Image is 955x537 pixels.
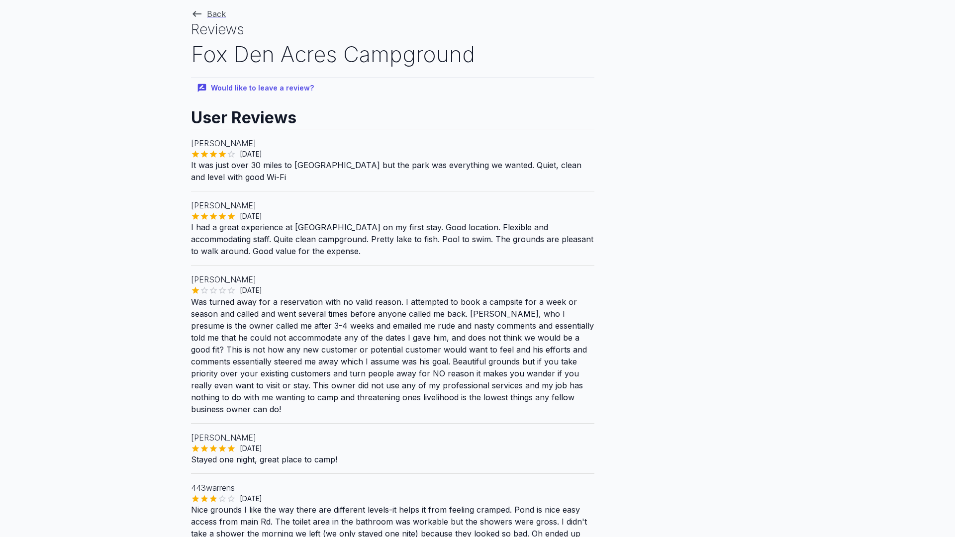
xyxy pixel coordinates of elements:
p: It was just over 30 miles to [GEOGRAPHIC_DATA] but the park was everything we wanted. Quiet, clea... [191,159,594,183]
h2: Fox Den Acres Campground [191,39,594,70]
p: Stayed one night, great place to camp! [191,453,594,465]
h2: User Reviews [191,99,594,129]
h1: Reviews [191,20,594,39]
span: [DATE] [236,285,266,295]
p: Was turned away for a reservation with no valid reason. I attempted to book a campsite for a week... [191,296,594,415]
span: [DATE] [236,444,266,453]
span: [DATE] [236,494,266,504]
span: [DATE] [236,211,266,221]
a: Back [191,9,226,19]
p: I had a great experience at [GEOGRAPHIC_DATA] on my first stay. Good location. Flexible and accom... [191,221,594,257]
span: [DATE] [236,149,266,159]
p: [PERSON_NAME] [191,432,594,444]
p: 443warrens [191,482,594,494]
button: Would like to leave a review? [191,78,322,99]
p: [PERSON_NAME] [191,273,594,285]
p: [PERSON_NAME] [191,137,594,149]
p: [PERSON_NAME] [191,199,594,211]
